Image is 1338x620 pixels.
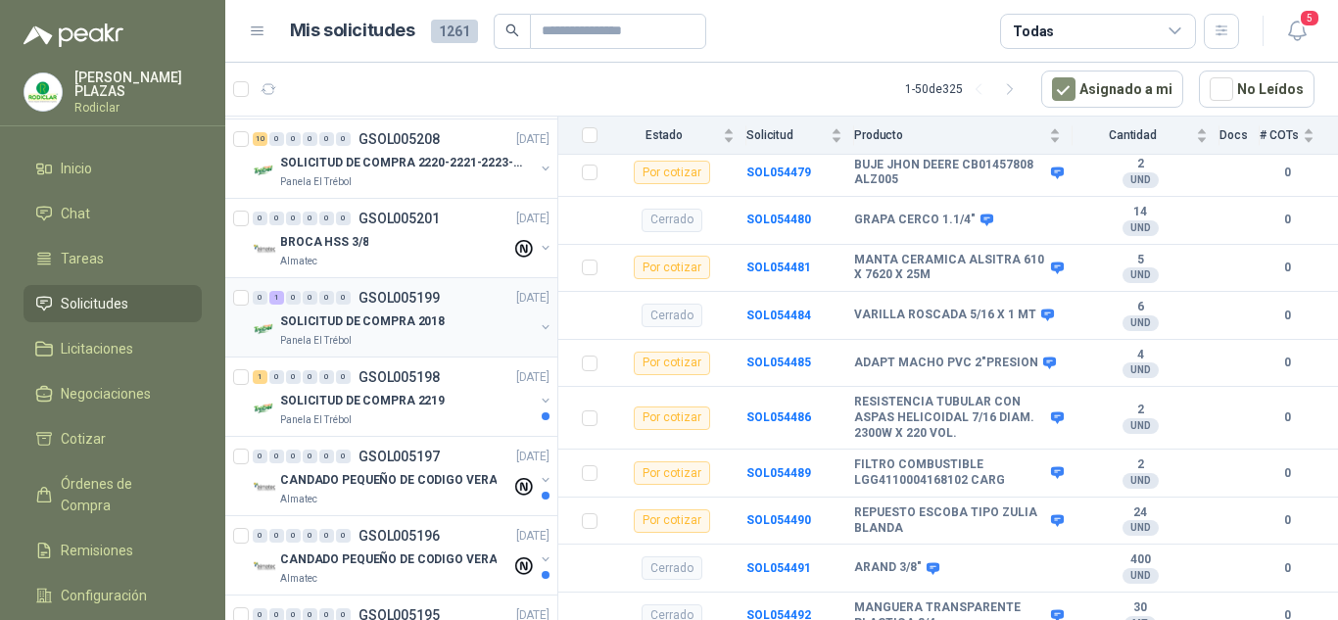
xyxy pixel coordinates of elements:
span: Solicitud [746,128,827,142]
a: Órdenes de Compra [24,465,202,524]
span: Producto [854,128,1045,142]
div: 0 [336,529,351,543]
div: 0 [319,529,334,543]
a: Cotizar [24,420,202,457]
div: Cerrado [642,209,702,232]
b: 4 [1073,348,1208,363]
div: 0 [336,212,351,225]
div: 0 [336,291,351,305]
th: Estado [609,117,746,155]
p: [DATE] [516,210,550,228]
div: 0 [269,370,284,384]
div: Todas [1013,21,1054,42]
div: 0 [303,529,317,543]
div: 0 [303,370,317,384]
div: Por cotizar [634,352,710,375]
p: [DATE] [516,448,550,466]
b: 14 [1073,205,1208,220]
b: 30 [1073,600,1208,616]
a: 0 0 0 0 0 0 GSOL005201[DATE] Company LogoBROCA HSS 3/8Almatec [253,207,553,269]
b: VARILLA ROSCADA 5/16 X 1 MT [854,308,1036,323]
div: 0 [303,291,317,305]
span: 1261 [431,20,478,43]
div: 0 [336,132,351,146]
p: GSOL005196 [358,529,440,543]
div: 0 [319,132,334,146]
a: Negociaciones [24,375,202,412]
div: UND [1123,520,1159,536]
span: Negociaciones [61,383,151,405]
b: 0 [1260,559,1314,578]
div: 0 [286,370,301,384]
img: Company Logo [253,159,276,182]
img: Company Logo [253,476,276,500]
b: SOL054490 [746,513,811,527]
button: No Leídos [1199,71,1314,108]
b: 2 [1073,457,1208,473]
div: UND [1123,267,1159,283]
div: 0 [286,450,301,463]
span: Licitaciones [61,338,133,359]
b: 5 [1073,253,1208,268]
img: Company Logo [253,317,276,341]
b: 0 [1260,259,1314,277]
a: SOL054484 [746,309,811,322]
div: 0 [319,212,334,225]
a: 0 1 0 0 0 0 GSOL005199[DATE] Company LogoSOLICITUD DE COMPRA 2018Panela El Trébol [253,286,553,349]
b: ARAND 3/8" [854,560,922,576]
a: Remisiones [24,532,202,569]
th: Producto [854,117,1073,155]
a: Chat [24,195,202,232]
span: Cantidad [1073,128,1192,142]
b: 0 [1260,307,1314,325]
div: 1 [253,370,267,384]
a: SOL054480 [746,213,811,226]
b: SOL054491 [746,561,811,575]
b: REPUESTO ESCOBA TIPO ZULIA BLANDA [854,505,1046,536]
span: Estado [609,128,719,142]
div: Por cotizar [634,256,710,279]
img: Company Logo [253,397,276,420]
p: Almatec [280,254,317,269]
p: Rodiclar [74,102,202,114]
th: Solicitud [746,117,854,155]
th: Cantidad [1073,117,1219,155]
div: Por cotizar [634,509,710,533]
div: Por cotizar [634,406,710,430]
div: UND [1123,172,1159,188]
button: Asignado a mi [1041,71,1183,108]
b: SOL054485 [746,356,811,369]
div: 0 [269,132,284,146]
b: 0 [1260,464,1314,483]
a: SOL054486 [746,410,811,424]
div: 0 [286,291,301,305]
p: [DATE] [516,289,550,308]
p: SOLICITUD DE COMPRA 2220-2221-2223-2224 [280,154,524,172]
div: Cerrado [642,556,702,580]
b: SOL054479 [746,166,811,179]
div: Cerrado [642,304,702,327]
p: Almatec [280,492,317,507]
p: Panela El Trébol [280,412,352,428]
p: GSOL005199 [358,291,440,305]
a: Configuración [24,577,202,614]
div: UND [1123,315,1159,331]
a: 0 0 0 0 0 0 GSOL005197[DATE] Company LogoCANDADO PEQUEÑO DE CODIGO VERAAlmatec [253,445,553,507]
div: 0 [269,450,284,463]
a: Licitaciones [24,330,202,367]
div: 0 [319,370,334,384]
span: Tareas [61,248,104,269]
p: [PERSON_NAME] PLAZAS [74,71,202,98]
span: Órdenes de Compra [61,473,183,516]
a: 0 0 0 0 0 0 GSOL005196[DATE] Company LogoCANDADO PEQUEÑO DE CODIGO VERAAlmatec [253,524,553,587]
b: RESISTENCIA TUBULAR CON ASPAS HELICOIDAL 7/16 DIAM. 2300W X 220 VOL. [854,395,1046,441]
div: 10 [253,132,267,146]
p: GSOL005198 [358,370,440,384]
span: Inicio [61,158,92,179]
b: 0 [1260,211,1314,229]
div: 0 [253,212,267,225]
img: Company Logo [253,238,276,262]
p: BROCA HSS 3/8 [280,233,368,252]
